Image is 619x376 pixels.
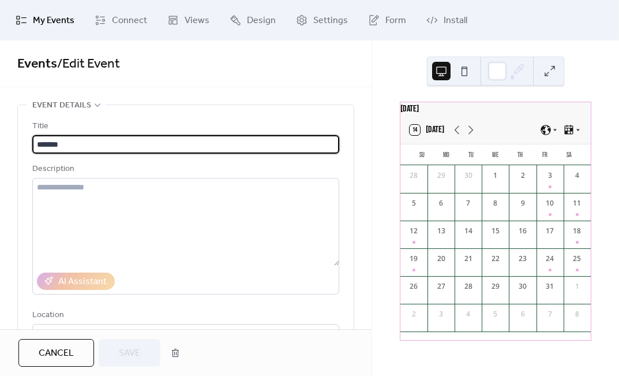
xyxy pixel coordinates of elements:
[287,5,357,36] a: Settings
[517,226,528,236] div: 16
[406,122,448,138] button: 14[DATE]
[572,198,582,209] div: 11
[545,198,555,209] div: 10
[463,281,474,292] div: 28
[490,170,501,181] div: 1
[463,170,474,181] div: 30
[517,198,528,209] div: 9
[463,198,474,209] div: 7
[490,254,501,264] div: 22
[436,254,447,264] div: 20
[444,14,467,28] span: Install
[572,170,582,181] div: 4
[410,144,434,165] div: Su
[545,226,555,236] div: 17
[436,309,447,319] div: 3
[463,309,474,319] div: 4
[545,170,555,181] div: 3
[517,309,528,319] div: 6
[508,144,532,165] div: Th
[517,170,528,181] div: 2
[359,5,415,36] a: Form
[17,51,57,77] a: Events
[572,254,582,264] div: 25
[221,5,284,36] a: Design
[408,281,419,292] div: 26
[545,281,555,292] div: 31
[517,254,528,264] div: 23
[572,281,582,292] div: 1
[159,5,218,36] a: Views
[463,254,474,264] div: 21
[436,170,447,181] div: 29
[408,309,419,319] div: 2
[463,226,474,236] div: 14
[436,226,447,236] div: 13
[313,14,348,28] span: Settings
[459,144,483,165] div: Tu
[32,162,337,176] div: Description
[436,198,447,209] div: 6
[408,170,419,181] div: 28
[490,226,501,236] div: 15
[385,14,406,28] span: Form
[32,308,337,322] div: Location
[572,226,582,236] div: 18
[408,226,419,236] div: 12
[400,102,591,116] div: [DATE]
[418,5,476,36] a: Install
[490,281,501,292] div: 29
[57,51,120,77] span: / Edit Event
[517,281,528,292] div: 30
[408,198,419,209] div: 5
[33,14,74,28] span: My Events
[112,14,147,28] span: Connect
[39,347,74,360] span: Cancel
[545,309,555,319] div: 7
[185,14,209,28] span: Views
[490,198,501,209] div: 8
[18,339,94,367] button: Cancel
[483,144,508,165] div: We
[545,254,555,264] div: 24
[408,254,419,264] div: 19
[32,99,91,113] span: Event details
[572,309,582,319] div: 8
[32,120,337,133] div: Title
[434,144,459,165] div: Mo
[436,281,447,292] div: 27
[7,5,83,36] a: My Events
[557,144,582,165] div: Sa
[490,309,501,319] div: 5
[247,14,276,28] span: Design
[532,144,557,165] div: Fr
[86,5,156,36] a: Connect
